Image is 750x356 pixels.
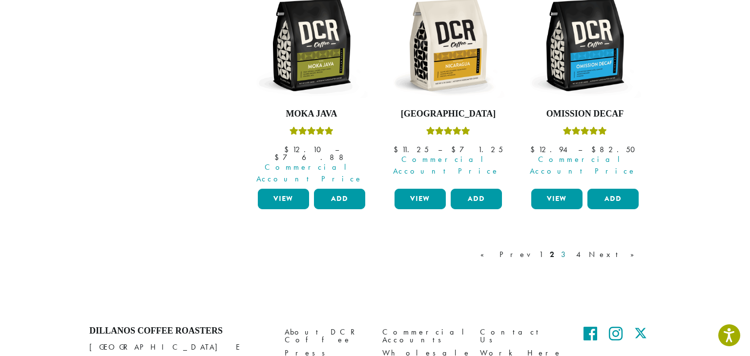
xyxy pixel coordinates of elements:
a: Contact Us [480,326,563,347]
button: Add [587,189,639,209]
bdi: 76.88 [274,152,348,162]
bdi: 12.94 [530,144,569,155]
span: $ [530,144,539,155]
a: 2 [548,249,556,260]
a: Next » [587,249,643,260]
span: $ [591,144,600,155]
a: View [395,189,446,209]
bdi: 12.10 [284,144,326,155]
span: $ [274,152,283,162]
h4: Dillanos Coffee Roasters [89,326,270,336]
bdi: 71.25 [451,144,503,155]
span: – [438,144,442,155]
h4: [GEOGRAPHIC_DATA] [392,109,504,119]
span: – [335,144,339,155]
a: Commercial Accounts [382,326,465,347]
button: Add [451,189,502,209]
a: View [531,189,583,209]
span: Commercial Account Price [388,154,504,177]
h4: Moka Java [255,109,368,119]
span: Commercial Account Price [525,154,641,177]
a: 1 [537,249,545,260]
span: $ [394,144,402,155]
a: « Prev [479,249,534,260]
button: Add [314,189,365,209]
a: 3 [559,249,571,260]
span: $ [284,144,292,155]
a: 4 [574,249,584,260]
span: Commercial Account Price [251,161,368,185]
bdi: 11.25 [394,144,429,155]
div: Rated 5.00 out of 5 [290,125,333,140]
a: About DCR Coffee [285,326,368,347]
span: $ [451,144,459,155]
span: – [578,144,582,155]
bdi: 82.50 [591,144,640,155]
div: Rated 4.33 out of 5 [563,125,607,140]
div: Rated 5.00 out of 5 [426,125,470,140]
h4: Omission Decaf [529,109,641,119]
a: View [258,189,309,209]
